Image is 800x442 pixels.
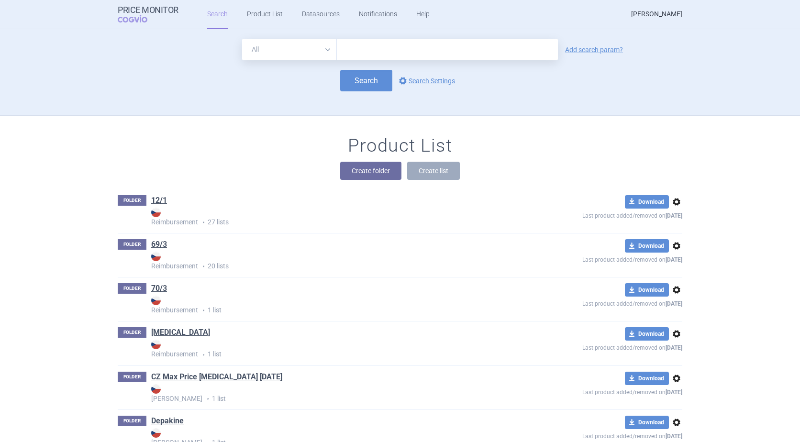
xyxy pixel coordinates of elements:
a: 69/3 [151,239,167,250]
img: CZ [151,428,161,438]
p: FOLDER [118,239,146,250]
p: FOLDER [118,327,146,338]
p: Last product added/removed on [513,297,682,309]
p: FOLDER [118,195,146,206]
h1: Depakine [151,416,184,428]
h1: Product List [348,135,452,157]
button: Download [625,195,669,209]
a: Depakine [151,416,184,426]
button: Create folder [340,162,401,180]
p: 1 list [151,340,513,359]
a: Search Settings [397,75,455,87]
strong: [DATE] [666,212,682,219]
button: Download [625,327,669,341]
a: CZ Max Price [MEDICAL_DATA] [DATE] [151,372,282,382]
strong: Reimbursement [151,208,513,226]
h1: 70/3 [151,283,167,296]
strong: [PERSON_NAME] [151,384,513,402]
h1: CZ Max Price Apidra 24.6.2024 [151,372,282,384]
a: [MEDICAL_DATA] [151,327,210,338]
img: CZ [151,252,161,261]
strong: [DATE] [666,433,682,440]
i: • [202,394,212,404]
span: COGVIO [118,15,161,22]
button: Download [625,416,669,429]
a: 12/1 [151,195,167,206]
p: Last product added/removed on [513,341,682,353]
strong: [DATE] [666,389,682,396]
p: Last product added/removed on [513,253,682,265]
strong: Reimbursement [151,252,513,270]
button: Download [625,283,669,297]
i: • [198,218,208,227]
p: FOLDER [118,372,146,382]
p: FOLDER [118,283,146,294]
img: CZ [151,208,161,217]
a: Add search param? [565,46,623,53]
i: • [198,350,208,360]
h1: 12/1 [151,195,167,208]
a: Price MonitorCOGVIO [118,5,178,23]
h1: Baricitinib [151,327,210,340]
p: 1 list [151,384,513,404]
strong: Reimbursement [151,296,513,314]
strong: [DATE] [666,344,682,351]
p: Last product added/removed on [513,385,682,397]
strong: [DATE] [666,300,682,307]
button: Search [340,70,392,91]
strong: [DATE] [666,256,682,263]
h1: 69/3 [151,239,167,252]
strong: Price Monitor [118,5,178,15]
p: Last product added/removed on [513,429,682,441]
i: • [198,306,208,315]
button: Download [625,372,669,385]
p: 27 lists [151,208,513,227]
i: • [198,262,208,271]
a: 70/3 [151,283,167,294]
p: 20 lists [151,252,513,271]
p: Last product added/removed on [513,209,682,221]
button: Create list [407,162,460,180]
p: FOLDER [118,416,146,426]
img: CZ [151,296,161,305]
p: 1 list [151,296,513,315]
strong: Reimbursement [151,340,513,358]
img: CZ [151,340,161,349]
button: Download [625,239,669,253]
img: CZ [151,384,161,394]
